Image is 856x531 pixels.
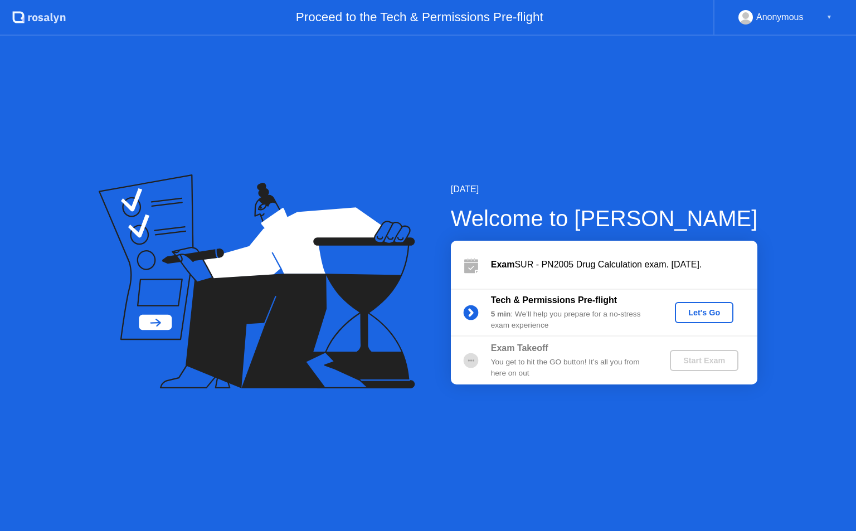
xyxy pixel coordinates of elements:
div: Let's Go [679,308,729,317]
button: Let's Go [675,302,733,323]
div: Welcome to [PERSON_NAME] [451,202,758,235]
b: Exam [491,260,515,269]
div: Anonymous [756,10,804,25]
button: Start Exam [670,350,738,371]
b: Exam Takeoff [491,343,548,353]
b: Tech & Permissions Pre-flight [491,295,617,305]
div: : We’ll help you prepare for a no-stress exam experience [491,309,651,332]
div: SUR - PN2005 Drug Calculation exam. [DATE]. [491,258,757,271]
b: 5 min [491,310,511,318]
div: You get to hit the GO button! It’s all you from here on out [491,357,651,379]
div: [DATE] [451,183,758,196]
div: ▼ [826,10,832,25]
div: Start Exam [674,356,734,365]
